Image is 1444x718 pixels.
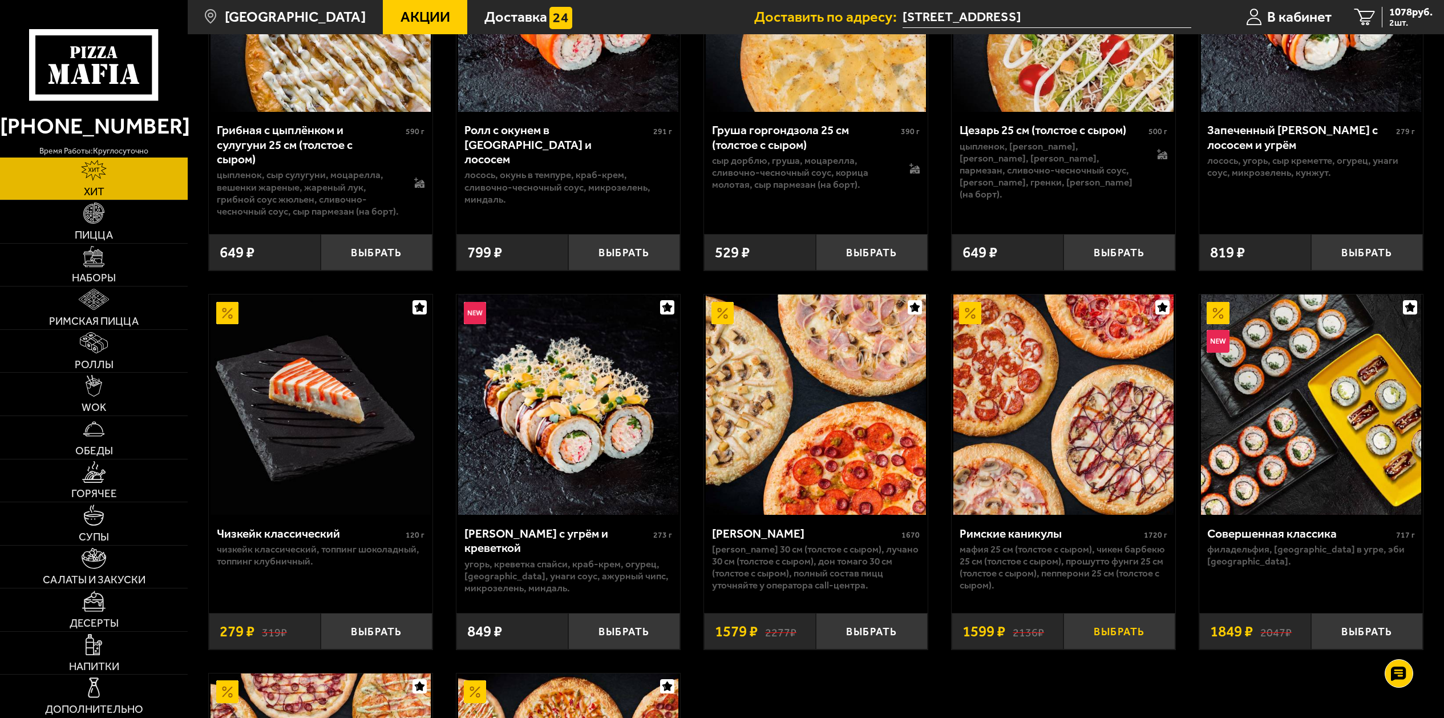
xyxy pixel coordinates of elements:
[217,169,399,217] p: цыпленок, сыр сулугуни, моцарелла, вешенки жареные, жареный лук, грибной соус Жюльен, сливочно-че...
[715,624,758,639] span: 1579 ₽
[706,295,926,515] img: Хет Трик
[464,526,650,555] div: [PERSON_NAME] с угрём и креветкой
[1267,10,1332,24] span: В кабинет
[1260,624,1292,639] s: 2047 ₽
[1210,245,1245,260] span: 819 ₽
[217,543,424,567] p: Чизкейк классический, топпинг шоколадный, топпинг клубничный.
[712,123,898,152] div: Груша горгондзола 25 см (толстое с сыром)
[71,489,117,499] span: Горячее
[406,127,424,136] span: 590 г
[1207,330,1229,353] img: Новинка
[960,140,1142,200] p: цыпленок, [PERSON_NAME], [PERSON_NAME], [PERSON_NAME], пармезан, сливочно-чесночный соус, [PERSON...
[217,123,403,166] div: Грибная с цыплёнком и сулугуни 25 см (толстое с сыром)
[1396,530,1415,540] span: 717 г
[952,295,1176,515] a: АкционныйРимские каникулы
[72,273,116,284] span: Наборы
[1389,7,1433,17] span: 1078 руб.
[960,123,1146,137] div: Цезарь 25 см (толстое с сыром)
[1063,613,1175,650] button: Выбрать
[903,7,1191,28] input: Ваш адрес доставки
[754,10,903,24] span: Доставить по адресу:
[1201,295,1421,515] img: Совершенная классика
[209,295,433,515] a: АкционныйЧизкейк классический
[816,234,928,271] button: Выбрать
[1207,526,1393,540] div: Совершенная классика
[43,575,145,586] span: Салаты и закуски
[959,302,982,325] img: Акционный
[401,10,450,24] span: Акции
[960,526,1141,540] div: Римские каникулы
[458,295,678,515] img: Ролл Калипсо с угрём и креветкой
[216,302,239,325] img: Акционный
[816,613,928,650] button: Выбрать
[903,7,1191,28] span: Россия, Санкт-Петербург, Варшавская улица, 55к1
[712,526,899,540] div: [PERSON_NAME]
[1311,234,1423,271] button: Выбрать
[568,234,680,271] button: Выбрать
[1207,302,1229,325] img: Акционный
[464,302,487,325] img: Новинка
[84,187,104,197] span: Хит
[406,530,424,540] span: 120 г
[1063,234,1175,271] button: Выбрать
[79,532,109,543] span: Супы
[962,245,997,260] span: 649 ₽
[1389,18,1433,27] span: 2 шт.
[711,302,734,325] img: Акционный
[464,680,487,703] img: Акционный
[70,618,119,629] span: Десерты
[1199,295,1423,515] a: АкционныйНовинкаСовершенная классика
[216,680,239,703] img: Акционный
[549,7,572,30] img: 15daf4d41897b9f0e9f617042186c801.svg
[211,295,431,515] img: Чизкейк классический
[1311,613,1423,650] button: Выбрать
[220,624,254,639] span: 279 ₽
[464,123,650,166] div: Ролл с окунем в [GEOGRAPHIC_DATA] и лососем
[321,613,432,650] button: Выбрать
[960,543,1167,591] p: Мафия 25 см (толстое с сыром), Чикен Барбекю 25 см (толстое с сыром), Прошутто Фунги 25 см (толст...
[712,543,920,591] p: [PERSON_NAME] 30 см (толстое с сыром), Лучано 30 см (толстое с сыром), Дон Томаго 30 см (толстое ...
[1396,127,1415,136] span: 279 г
[1207,123,1393,152] div: Запеченный [PERSON_NAME] с лососем и угрём
[456,295,681,515] a: НовинкаРолл Калипсо с угрём и креветкой
[1013,624,1044,639] s: 2136 ₽
[49,316,139,327] span: Римская пицца
[962,624,1005,639] span: 1599 ₽
[75,230,113,241] span: Пицца
[953,295,1174,515] img: Римские каникулы
[1207,155,1415,179] p: лосось, угорь, Сыр креметте, огурец, унаги соус, микрозелень, кунжут.
[464,558,672,594] p: угорь, креветка спайси, краб-крем, огурец, [GEOGRAPHIC_DATA], унаги соус, ажурный чипс, микрозеле...
[220,245,254,260] span: 649 ₽
[225,10,366,24] span: [GEOGRAPHIC_DATA]
[1207,543,1415,567] p: Филадельфия, [GEOGRAPHIC_DATA] в угре, Эби [GEOGRAPHIC_DATA].
[69,661,119,672] span: Напитки
[653,530,672,540] span: 273 г
[464,169,672,205] p: лосось, окунь в темпуре, краб-крем, сливочно-чесночный соус, микрозелень, миндаль.
[321,234,432,271] button: Выбрать
[901,530,920,540] span: 1670
[217,526,403,540] div: Чизкейк классический
[262,624,287,639] s: 319 ₽
[75,360,114,370] span: Роллы
[1210,624,1253,639] span: 1849 ₽
[484,10,547,24] span: Доставка
[568,613,680,650] button: Выбрать
[82,402,106,413] span: WOK
[75,446,113,457] span: Обеды
[765,624,796,639] s: 2277 ₽
[901,127,920,136] span: 390 г
[704,295,928,515] a: АкционныйХет Трик
[467,245,502,260] span: 799 ₽
[1144,530,1167,540] span: 1720 г
[653,127,672,136] span: 291 г
[1148,127,1167,136] span: 500 г
[45,704,143,715] span: Дополнительно
[715,245,750,260] span: 529 ₽
[467,624,502,639] span: 849 ₽
[712,155,894,191] p: сыр дорблю, груша, моцарелла, сливочно-чесночный соус, корица молотая, сыр пармезан (на борт).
